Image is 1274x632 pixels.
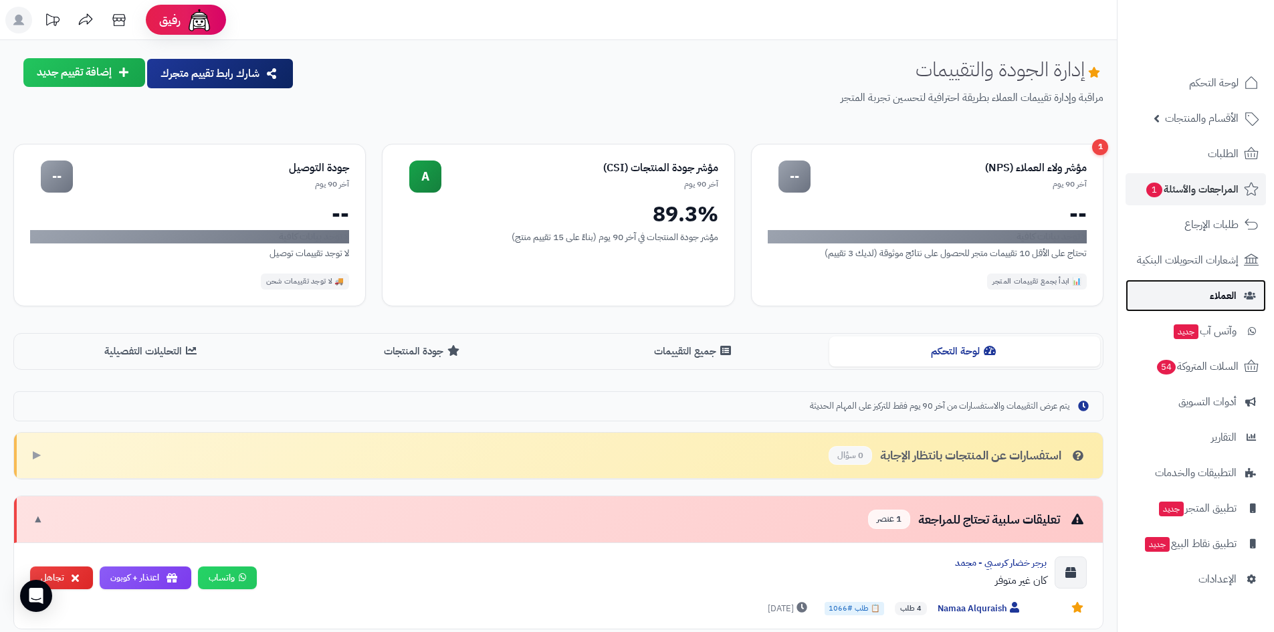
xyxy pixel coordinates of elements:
[33,512,43,527] span: ▼
[768,203,1087,225] div: --
[829,336,1100,366] button: لوحة التحكم
[305,90,1103,106] p: مراقبة وإدارة تقييمات العملاء بطريقة احترافية لتحسين تجربة المتجر
[1157,360,1176,375] span: 54
[1126,209,1266,241] a: طلبات الإرجاع
[1146,183,1162,197] span: 1
[23,58,145,87] button: إضافة تقييم جديد
[778,161,811,193] div: --
[73,179,349,190] div: آخر 90 يوم
[558,336,829,366] button: جميع التقييمات
[1126,350,1266,383] a: السلات المتروكة54
[73,161,349,176] div: جودة التوصيل
[1126,67,1266,99] a: لوحة التحكم
[41,161,73,193] div: --
[1210,286,1237,305] span: العملاء
[1172,322,1237,340] span: وآتس آب
[1145,537,1170,552] span: جديد
[20,580,52,612] div: Open Intercom Messenger
[1178,393,1237,411] span: أدوات التسويق
[1126,138,1266,170] a: الطلبات
[868,510,1087,529] div: تعليقات سلبية تحتاج للمراجعة
[895,602,927,615] span: 4 طلب
[30,203,349,225] div: --
[916,58,1103,80] h1: إدارة الجودة والتقييمات
[1126,173,1266,205] a: المراجعات والأسئلة1
[1174,324,1198,339] span: جديد
[30,230,349,243] div: لا توجد بيانات كافية
[33,447,41,463] span: ▶
[825,602,884,615] span: 📋 طلب #1066
[1155,463,1237,482] span: التطبيقات والخدمات
[811,179,1087,190] div: آخر 90 يوم
[1145,180,1239,199] span: المراجعات والأسئلة
[1211,428,1237,447] span: التقارير
[768,230,1087,243] div: لا توجد بيانات كافية
[1126,457,1266,489] a: التطبيقات والخدمات
[1126,386,1266,418] a: أدوات التسويق
[186,7,213,33] img: ai-face.png
[810,400,1069,413] span: يتم عرض التقييمات والاستفسارات من آخر 90 يوم فقط للتركيز على المهام الحديثة
[768,246,1087,260] div: تحتاج على الأقل 10 تقييمات متجر للحصول على نتائج موثوقة (لديك 3 تقييم)
[829,446,872,465] span: 0 سؤال
[1126,315,1266,347] a: وآتس آبجديد
[1208,144,1239,163] span: الطلبات
[938,602,1023,616] span: Namaa Alquraish
[198,566,257,590] a: واتساب
[441,179,718,190] div: آخر 90 يوم
[811,161,1087,176] div: مؤشر ولاء العملاء (NPS)
[409,161,441,193] div: A
[1126,528,1266,560] a: تطبيق نقاط البيعجديد
[1183,36,1261,64] img: logo-2.png
[768,602,811,615] span: [DATE]
[1126,421,1266,453] a: التقارير
[1189,74,1239,92] span: لوحة التحكم
[1126,280,1266,312] a: العملاء
[1165,109,1239,128] span: الأقسام والمنتجات
[30,246,349,260] div: لا توجد تقييمات توصيل
[1156,357,1239,376] span: السلات المتروكة
[1184,215,1239,234] span: طلبات الإرجاع
[147,59,293,88] button: شارك رابط تقييم متجرك
[35,7,69,37] a: تحديثات المنصة
[1158,499,1237,518] span: تطبيق المتجر
[100,566,191,590] button: اعتذار + كوبون
[1144,534,1237,553] span: تطبيق نقاط البيع
[268,572,1047,589] div: كان غير متوفر
[1137,251,1239,270] span: إشعارات التحويلات البنكية
[261,274,350,290] div: 🚚 لا توجد تقييمات شحن
[441,161,718,176] div: مؤشر جودة المنتجات (CSI)
[829,446,1087,465] div: استفسارات عن المنتجات بانتظار الإجابة
[1159,502,1184,516] span: جديد
[17,336,288,366] button: التحليلات التفصيلية
[1198,570,1237,589] span: الإعدادات
[268,556,1047,570] div: برجر خضار كرسبي - مجمد
[868,510,910,529] span: 1 عنصر
[1126,244,1266,276] a: إشعارات التحويلات البنكية
[987,274,1087,290] div: 📊 ابدأ بجمع تقييمات المتجر
[399,203,718,225] div: 89.3%
[1126,563,1266,595] a: الإعدادات
[30,566,93,590] button: تجاهل
[159,12,181,28] span: رفيق
[288,336,558,366] button: جودة المنتجات
[1126,492,1266,524] a: تطبيق المتجرجديد
[399,230,718,244] div: مؤشر جودة المنتجات في آخر 90 يوم (بناءً على 15 تقييم منتج)
[1092,139,1108,155] div: 1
